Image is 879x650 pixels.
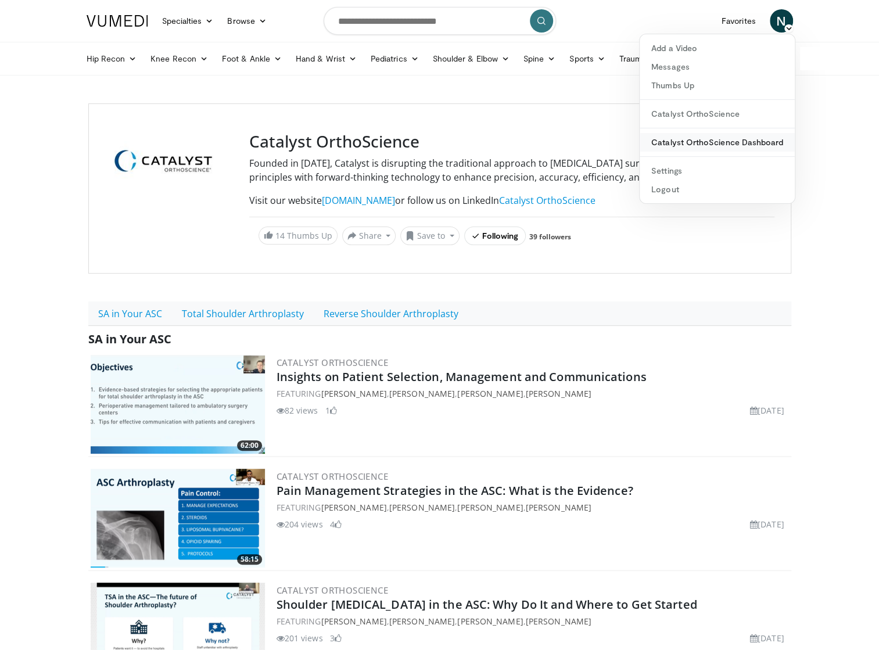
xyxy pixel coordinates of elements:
[88,301,172,326] a: SA in Your ASC
[215,47,289,70] a: Foot & Ankle
[529,232,571,242] a: 39 followers
[640,58,795,76] a: Messages
[457,616,523,627] a: [PERSON_NAME]
[389,616,455,627] a: [PERSON_NAME]
[321,616,386,627] a: [PERSON_NAME]
[249,193,774,207] p: Visit our website or follow us on LinkedIn
[499,194,595,207] a: Catalyst OrthoScience
[464,227,526,245] button: Following
[526,502,591,513] a: [PERSON_NAME]
[277,357,388,368] a: Catalyst OrthoScience
[220,9,274,33] a: Browse
[277,483,633,498] a: Pain Management Strategies in the ASC: What is the Evidence?
[172,301,314,326] a: Total Shoulder Arthroplasty
[457,502,523,513] a: [PERSON_NAME]
[80,47,144,70] a: Hip Recon
[277,387,789,400] div: FEATURING , , ,
[91,355,265,454] img: e3a12e0b-2f3e-4962-b247-81f8500edd3b.png.300x170_q85_crop-smart_upscale.png
[87,15,148,27] img: VuMedi Logo
[143,47,215,70] a: Knee Recon
[640,105,795,123] a: Catalyst OrthoScience
[249,132,774,152] h3: Catalyst OrthoScience
[457,388,523,399] a: [PERSON_NAME]
[750,518,784,530] li: [DATE]
[389,502,455,513] a: [PERSON_NAME]
[330,632,342,644] li: 3
[277,518,323,530] li: 204 views
[426,47,516,70] a: Shoulder & Elbow
[770,9,793,33] a: N
[91,469,265,568] a: 58:15
[322,194,395,207] a: [DOMAIN_NAME]
[277,597,697,612] a: Shoulder [MEDICAL_DATA] in the ASC: Why Do It and Where to Get Started
[562,47,612,70] a: Sports
[342,227,396,245] button: Share
[237,440,262,451] span: 62:00
[325,404,337,416] li: 1
[640,161,795,180] a: Settings
[277,584,388,596] a: Catalyst OrthoScience
[640,39,795,58] a: Add a Video
[640,180,795,199] a: Logout
[275,230,285,241] span: 14
[639,34,795,204] div: N
[259,227,338,245] a: 14 Thumbs Up
[277,632,323,644] li: 201 views
[330,518,342,530] li: 4
[321,502,386,513] a: [PERSON_NAME]
[277,501,789,513] div: FEATURING , , ,
[249,156,774,184] p: Founded in [DATE], Catalyst is disrupting the traditional approach to [MEDICAL_DATA] surgery, com...
[321,388,386,399] a: [PERSON_NAME]
[526,616,591,627] a: [PERSON_NAME]
[612,47,665,70] a: Trauma
[750,404,784,416] li: [DATE]
[400,227,460,245] button: Save to
[277,404,318,416] li: 82 views
[640,133,795,152] a: Catalyst OrthoScience Dashboard
[314,301,468,326] a: Reverse Shoulder Arthroplasty
[640,76,795,95] a: Thumbs Up
[155,9,221,33] a: Specialties
[91,469,265,568] img: 6eef9efa-bda5-4f7a-b7df-8a9efa65c265.png.300x170_q85_crop-smart_upscale.png
[516,47,562,70] a: Spine
[277,369,647,385] a: Insights on Patient Selection, Management and Communications
[526,388,591,399] a: [PERSON_NAME]
[91,355,265,454] a: 62:00
[324,7,556,35] input: Search topics, interventions
[364,47,426,70] a: Pediatrics
[715,9,763,33] a: Favorites
[277,615,789,627] div: FEATURING , , ,
[289,47,364,70] a: Hand & Wrist
[750,632,784,644] li: [DATE]
[237,554,262,565] span: 58:15
[88,331,171,347] span: SA in Your ASC
[389,388,455,399] a: [PERSON_NAME]
[277,471,388,482] a: Catalyst OrthoScience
